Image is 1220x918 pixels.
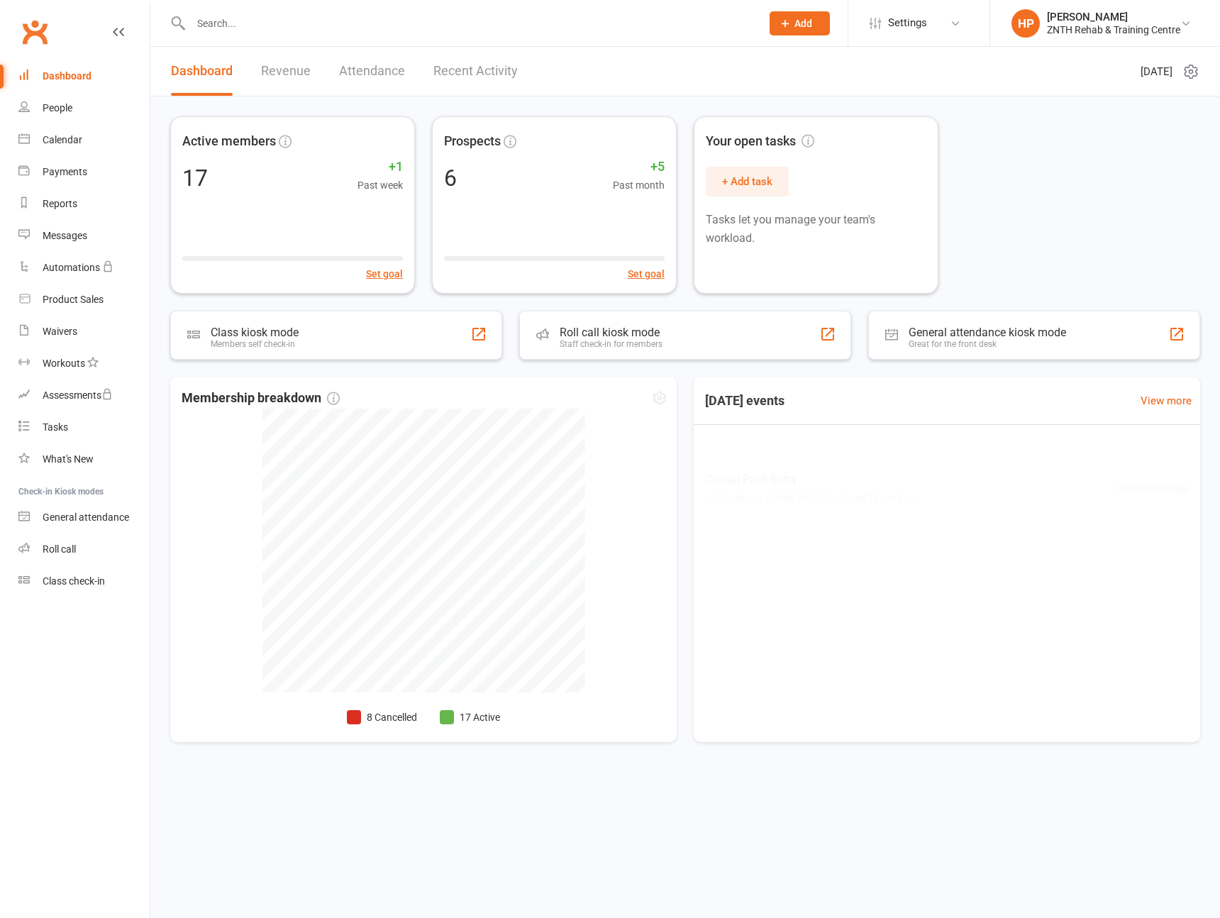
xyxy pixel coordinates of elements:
a: Clubworx [17,14,52,50]
a: People [18,92,150,124]
span: Past week [357,177,403,193]
div: General attendance kiosk mode [909,326,1066,339]
a: Revenue [261,47,311,96]
a: Dashboard [171,47,233,96]
a: View more [1141,392,1192,409]
div: HP [1011,9,1040,38]
a: Recent Activity [433,47,518,96]
span: Casual Pack Entry [705,470,921,489]
div: Members self check-in [211,339,299,349]
span: Add [794,18,812,29]
span: +1 [357,157,403,177]
a: Assessments [18,380,150,411]
h3: [DATE] events [694,388,796,414]
div: Roll call [43,543,76,555]
li: 17 Active [440,709,500,725]
div: What's New [43,453,94,465]
span: Active members [182,131,276,152]
span: 12:00AM - 11:45PM | [PERSON_NAME] | Gym Floor [705,492,921,507]
a: Product Sales [18,284,150,316]
div: Waivers [43,326,77,337]
a: Automations [18,252,150,284]
a: What's New [18,443,150,475]
div: General attendance [43,511,129,523]
span: +5 [613,157,665,177]
div: Payments [43,166,87,177]
div: Workouts [43,358,85,369]
a: Dashboard [18,60,150,92]
div: Assessments [43,389,113,401]
div: Great for the front desk [909,339,1066,349]
div: Dashboard [43,70,91,82]
a: Waivers [18,316,150,348]
a: Messages [18,220,150,252]
div: People [43,102,72,114]
div: [PERSON_NAME] [1047,11,1180,23]
a: Class kiosk mode [18,565,150,597]
button: Add [770,11,830,35]
span: Your open tasks [706,131,814,152]
div: Messages [43,230,87,241]
p: Tasks let you manage your team's workload. [706,211,926,247]
div: Reports [43,198,77,209]
a: Roll call [18,533,150,565]
button: Set goal [366,266,403,282]
div: ZNTH Rehab & Training Centre [1047,23,1180,36]
div: Class check-in [43,575,105,587]
a: Calendar [18,124,150,156]
li: 8 Cancelled [347,709,417,725]
div: Tasks [43,421,68,433]
button: + Add task [706,167,789,197]
div: Product Sales [43,294,104,305]
a: General attendance kiosk mode [18,502,150,533]
a: Reports [18,188,150,220]
div: Class kiosk mode [211,326,299,339]
div: 17 [182,167,208,189]
div: Automations [43,262,100,273]
a: Payments [18,156,150,188]
span: 0 / 300 attendees [1118,481,1189,497]
span: Prospects [444,131,501,152]
div: Roll call kiosk mode [560,326,662,339]
div: Staff check-in for members [560,339,662,349]
span: [DATE] [1141,63,1172,80]
span: Settings [888,7,927,39]
a: Tasks [18,411,150,443]
span: Membership breakdown [182,388,340,409]
div: Calendar [43,134,82,145]
span: Past month [613,177,665,193]
a: Workouts [18,348,150,380]
button: Set goal [628,266,665,282]
a: Attendance [339,47,405,96]
div: 6 [444,167,457,189]
input: Search... [187,13,751,33]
